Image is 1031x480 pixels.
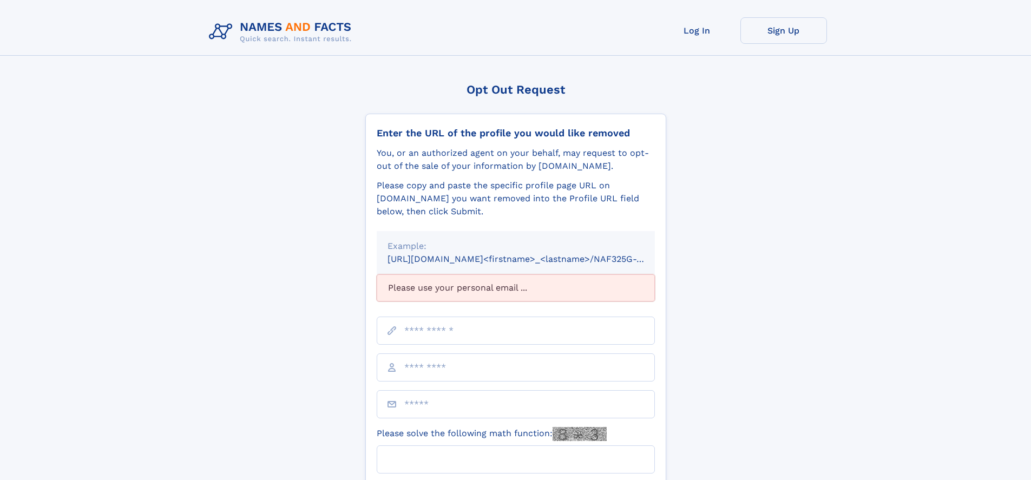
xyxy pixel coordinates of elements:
div: Opt Out Request [365,83,666,96]
label: Please solve the following math function: [377,427,607,441]
div: Enter the URL of the profile you would like removed [377,127,655,139]
a: Log In [654,17,740,44]
div: You, or an authorized agent on your behalf, may request to opt-out of the sale of your informatio... [377,147,655,173]
div: Please use your personal email ... [377,274,655,301]
img: Logo Names and Facts [205,17,360,47]
a: Sign Up [740,17,827,44]
div: Example: [388,240,644,253]
small: [URL][DOMAIN_NAME]<firstname>_<lastname>/NAF325G-xxxxxxxx [388,254,675,264]
div: Please copy and paste the specific profile page URL on [DOMAIN_NAME] you want removed into the Pr... [377,179,655,218]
